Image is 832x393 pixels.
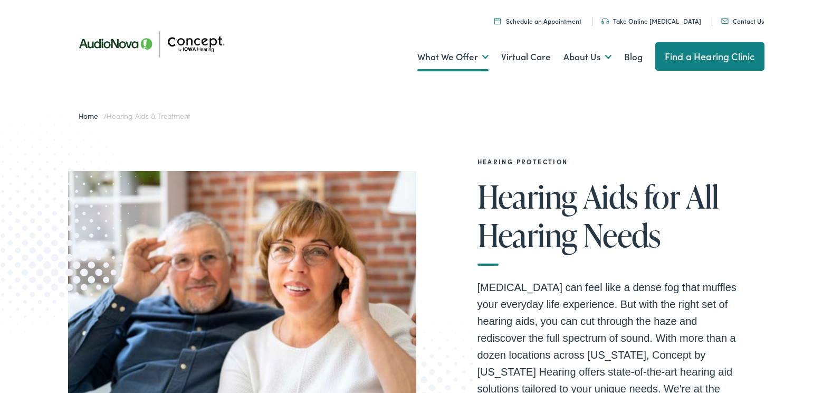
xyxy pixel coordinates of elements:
[494,17,501,24] img: A calendar icon to schedule an appointment at Concept by Iowa Hearing.
[644,179,680,214] span: for
[477,218,577,252] span: Hearing
[721,18,729,24] img: utility icon
[477,179,577,214] span: Hearing
[563,38,611,77] a: About Us
[477,158,747,165] h2: Hearing Protection
[417,38,489,77] a: What We Offer
[624,38,643,77] a: Blog
[601,16,701,25] a: Take Online [MEDICAL_DATA]
[686,179,719,214] span: All
[501,38,551,77] a: Virtual Care
[583,179,638,214] span: Aids
[655,42,764,71] a: Find a Hearing Clinic
[583,218,661,252] span: Needs
[721,16,764,25] a: Contact Us
[601,18,609,24] img: utility icon
[494,16,581,25] a: Schedule an Appointment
